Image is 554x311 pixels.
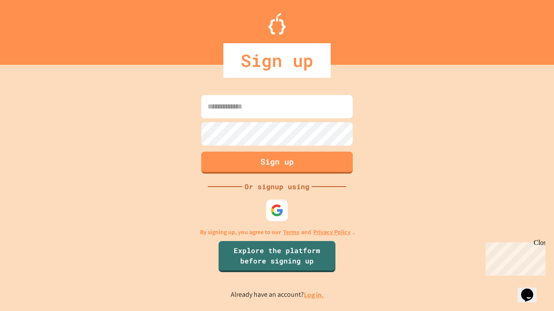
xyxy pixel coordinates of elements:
[518,276,545,302] iframe: chat widget
[304,290,324,299] a: Log in.
[3,3,60,55] div: Chat with us now!Close
[219,241,335,272] a: Explore the platform before signing up
[200,228,354,237] p: By signing up, you agree to our and .
[482,239,545,276] iframe: chat widget
[231,289,324,300] p: Already have an account?
[201,152,353,174] button: Sign up
[268,13,286,35] img: Logo.svg
[223,43,331,78] div: Sign up
[313,228,351,237] a: Privacy Policy
[271,204,283,217] img: google-icon.svg
[242,181,312,192] div: Or signup using
[283,228,299,237] a: Terms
